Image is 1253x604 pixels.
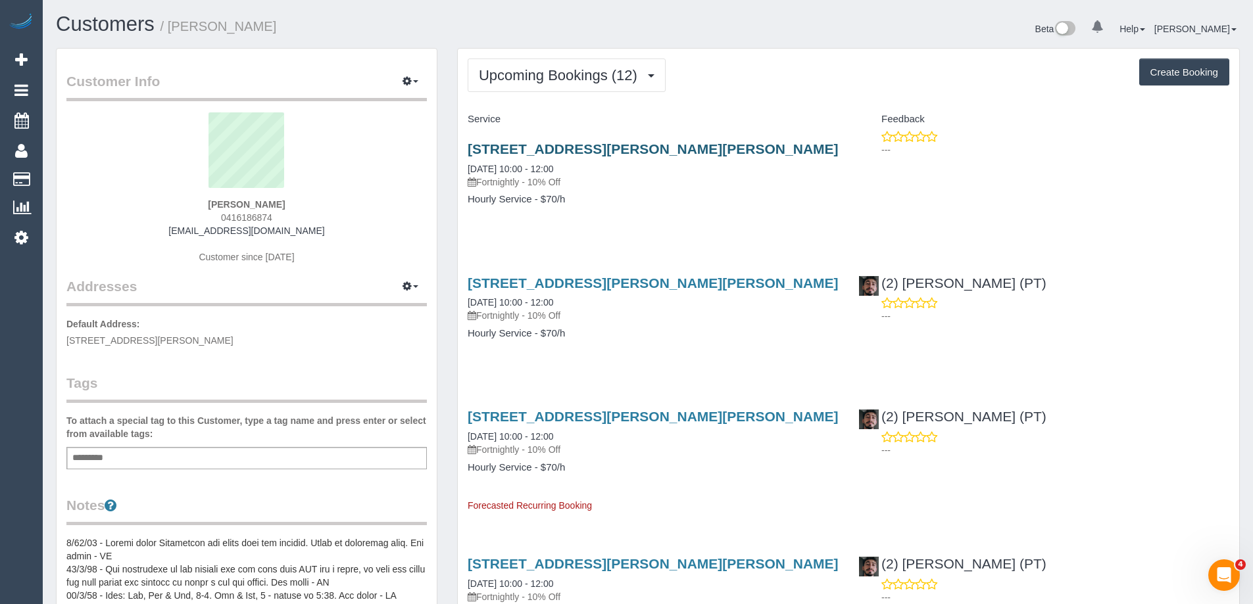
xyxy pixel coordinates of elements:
span: Customer since [DATE] [199,252,294,262]
a: Beta [1035,24,1076,34]
span: 0416186874 [221,212,272,223]
h4: Hourly Service - $70/h [468,194,839,205]
p: --- [881,591,1229,604]
p: Fortnightly - 10% Off [468,309,839,322]
img: (2) Reggy Cogulet (PT) [859,409,879,429]
span: [STREET_ADDRESS][PERSON_NAME] [66,335,233,346]
a: [STREET_ADDRESS][PERSON_NAME][PERSON_NAME] [468,556,839,571]
legend: Notes [66,496,427,525]
img: Automaid Logo [8,13,34,32]
label: To attach a special tag to this Customer, type a tag name and press enter or select from availabl... [66,414,427,440]
a: [DATE] 10:00 - 12:00 [468,297,553,308]
a: [STREET_ADDRESS][PERSON_NAME][PERSON_NAME] [468,141,839,156]
a: (2) [PERSON_NAME] (PT) [858,409,1046,424]
button: Create Booking [1139,58,1229,86]
label: Default Address: [66,317,140,331]
legend: Tags [66,373,427,403]
p: --- [881,143,1229,156]
a: (2) [PERSON_NAME] (PT) [858,275,1046,290]
a: [EMAIL_ADDRESS][DOMAIN_NAME] [168,225,324,236]
p: Fortnightly - 10% Off [468,443,839,456]
span: Forecasted Recurring Booking [468,500,592,511]
img: (2) Reggy Cogulet (PT) [859,276,879,296]
a: (2) [PERSON_NAME] (PT) [858,556,1046,571]
a: Customers [56,12,155,35]
span: 4 [1235,559,1246,570]
button: Upcoming Bookings (12) [468,58,666,92]
img: (2) Reggy Cogulet (PT) [859,557,879,576]
a: [PERSON_NAME] [1154,24,1237,34]
p: --- [881,444,1229,457]
h4: Feedback [858,114,1229,125]
h4: Hourly Service - $70/h [468,328,839,339]
span: Upcoming Bookings (12) [479,67,644,83]
a: [DATE] 10:00 - 12:00 [468,431,553,442]
a: [STREET_ADDRESS][PERSON_NAME][PERSON_NAME] [468,275,839,290]
img: New interface [1054,21,1075,38]
a: [STREET_ADDRESS][PERSON_NAME][PERSON_NAME] [468,409,839,424]
p: --- [881,310,1229,323]
legend: Customer Info [66,72,427,101]
iframe: Intercom live chat [1208,559,1240,591]
p: Fortnightly - 10% Off [468,175,839,189]
strong: [PERSON_NAME] [208,199,285,210]
h4: Hourly Service - $70/h [468,462,839,473]
a: Help [1119,24,1145,34]
a: [DATE] 10:00 - 12:00 [468,578,553,589]
p: Fortnightly - 10% Off [468,590,839,603]
small: / [PERSON_NAME] [160,19,277,34]
h4: Service [468,114,839,125]
a: [DATE] 10:00 - 12:00 [468,164,553,174]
